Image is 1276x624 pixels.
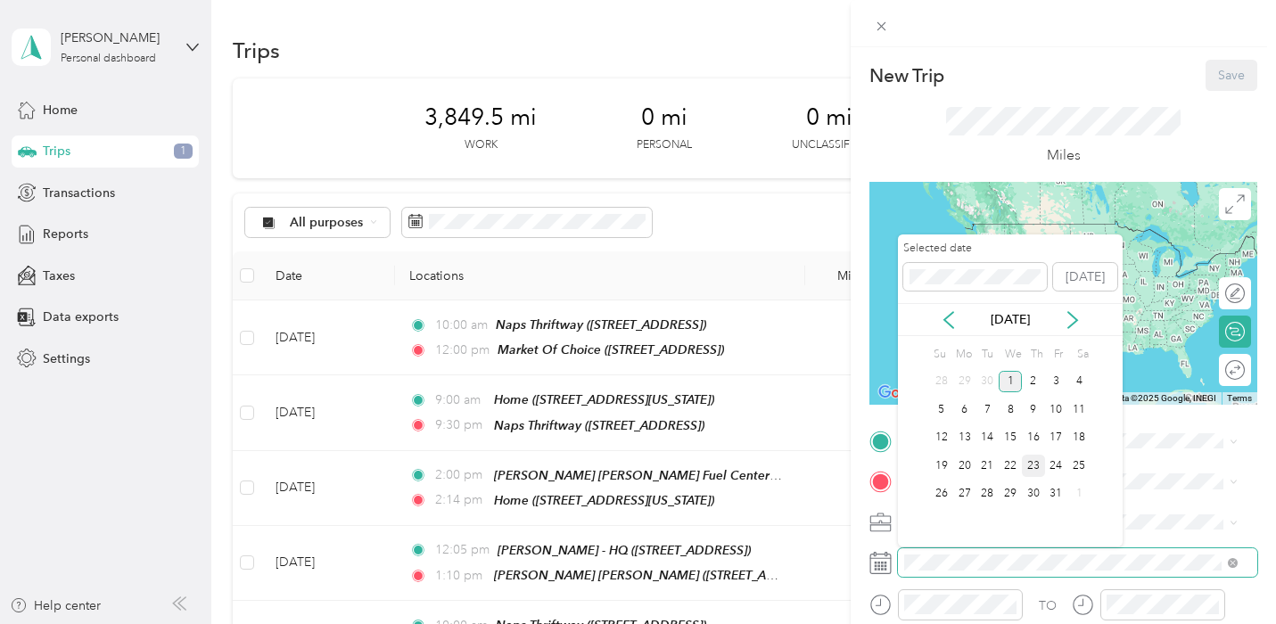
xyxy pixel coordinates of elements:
div: 3 [1045,371,1068,393]
div: 2 [1022,371,1045,393]
div: 4 [1067,371,1091,393]
p: New Trip [869,63,944,88]
div: 22 [999,455,1022,477]
div: 21 [976,455,999,477]
button: [DATE] [1053,263,1117,291]
div: 10 [1045,398,1068,421]
div: 1 [999,371,1022,393]
div: 23 [1022,455,1045,477]
a: Open this area in Google Maps (opens a new window) [874,382,933,405]
div: 27 [953,483,976,505]
div: 16 [1022,427,1045,449]
div: We [1001,342,1022,367]
div: 31 [1045,483,1068,505]
div: 24 [1045,455,1068,477]
div: 28 [976,483,999,505]
div: 30 [1022,483,1045,505]
div: 7 [976,398,999,421]
div: 11 [1067,398,1091,421]
span: Map data ©2025 Google, INEGI [1092,393,1216,403]
div: 17 [1045,427,1068,449]
div: 13 [953,427,976,449]
div: 19 [930,455,953,477]
div: 28 [930,371,953,393]
div: 20 [953,455,976,477]
div: 18 [1067,427,1091,449]
div: 6 [953,398,976,421]
div: Su [930,342,947,367]
div: Fr [1050,342,1067,367]
div: 25 [1067,455,1091,477]
div: 5 [930,398,953,421]
label: Selected date [903,241,1047,257]
div: 8 [999,398,1022,421]
div: 12 [930,427,953,449]
iframe: Everlance-gr Chat Button Frame [1176,524,1276,624]
div: 15 [999,427,1022,449]
div: 14 [976,427,999,449]
p: [DATE] [973,310,1048,329]
div: 29 [999,483,1022,505]
p: Miles [1047,144,1081,167]
img: Google [874,382,933,405]
div: Sa [1074,342,1091,367]
div: Th [1028,342,1045,367]
div: 1 [1067,483,1091,505]
div: Tu [978,342,995,367]
div: 9 [1022,398,1045,421]
div: 26 [930,483,953,505]
div: Mo [953,342,973,367]
div: TO [1039,596,1057,615]
div: 29 [953,371,976,393]
div: 30 [976,371,999,393]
